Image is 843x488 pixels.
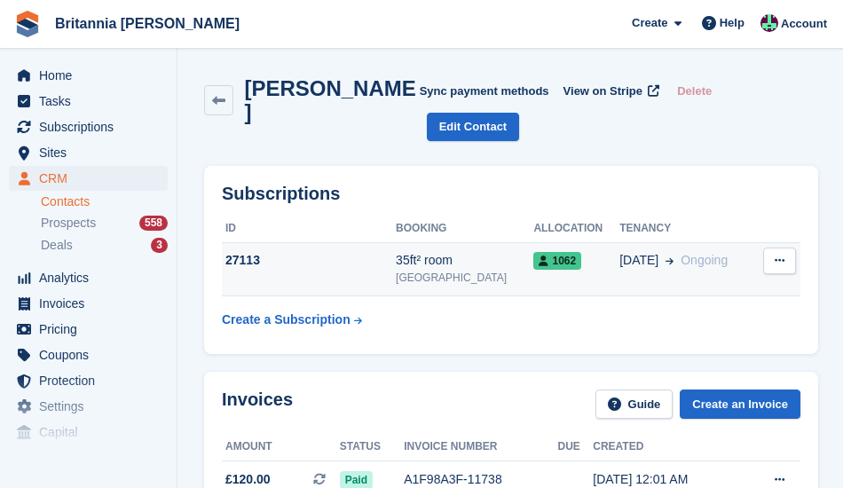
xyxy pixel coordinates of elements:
[222,390,293,419] h2: Invoices
[151,238,168,253] div: 3
[41,193,168,210] a: Contacts
[41,236,168,255] a: Deals 3
[9,394,168,419] a: menu
[9,140,168,165] a: menu
[9,265,168,290] a: menu
[619,251,658,270] span: [DATE]
[9,317,168,342] a: menu
[41,237,73,254] span: Deals
[39,89,146,114] span: Tasks
[595,390,674,419] a: Guide
[533,215,619,243] th: Allocation
[39,166,146,191] span: CRM
[14,11,41,37] img: stora-icon-8386f47178a22dfd0bd8f6a31ec36ba5ce8667c1dd55bd0f319d3a0aa187defe.svg
[556,76,664,106] a: View on Stripe
[396,251,533,270] div: 35ft² room
[222,303,362,336] a: Create a Subscription
[396,215,533,243] th: Booking
[619,215,754,243] th: Tenancy
[39,368,146,393] span: Protection
[720,14,745,32] span: Help
[39,114,146,139] span: Subscriptions
[41,215,96,232] span: Prospects
[9,342,168,367] a: menu
[558,433,594,461] th: Due
[681,253,728,267] span: Ongoing
[9,114,168,139] a: menu
[396,270,533,286] div: [GEOGRAPHIC_DATA]
[39,140,146,165] span: Sites
[670,76,719,106] button: Delete
[244,76,419,124] h2: [PERSON_NAME]
[48,9,247,38] a: Britannia [PERSON_NAME]
[139,216,168,231] div: 558
[632,14,667,32] span: Create
[41,214,168,232] a: Prospects 558
[39,394,146,419] span: Settings
[9,291,168,316] a: menu
[340,433,404,461] th: Status
[533,252,581,270] span: 1062
[404,433,557,461] th: Invoice number
[39,63,146,88] span: Home
[39,420,146,445] span: Capital
[9,420,168,445] a: menu
[222,251,396,270] div: 27113
[563,83,642,100] span: View on Stripe
[9,63,168,88] a: menu
[222,311,351,329] div: Create a Subscription
[222,433,340,461] th: Amount
[39,291,146,316] span: Invoices
[222,215,396,243] th: ID
[427,113,520,142] a: Edit Contact
[781,15,827,33] span: Account
[39,342,146,367] span: Coupons
[9,89,168,114] a: menu
[593,433,742,461] th: Created
[9,166,168,191] a: menu
[39,317,146,342] span: Pricing
[420,76,549,106] button: Sync payment methods
[39,265,146,290] span: Analytics
[760,14,778,32] img: Louise Fuller
[9,368,168,393] a: menu
[222,184,800,204] h2: Subscriptions
[680,390,800,419] a: Create an Invoice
